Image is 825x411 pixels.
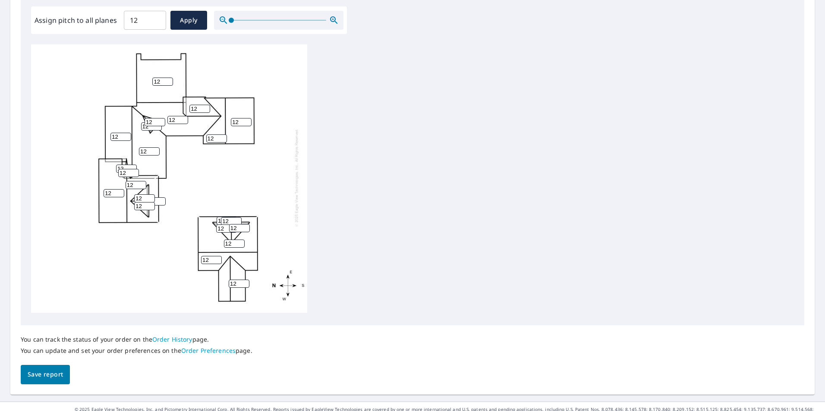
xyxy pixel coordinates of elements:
[21,347,252,355] p: You can update and set your order preferences on the page.
[35,15,117,25] label: Assign pitch to all planes
[177,15,200,26] span: Apply
[21,365,70,384] button: Save report
[21,336,252,343] p: You can track the status of your order on the page.
[124,8,166,32] input: 00.0
[152,335,192,343] a: Order History
[28,369,63,380] span: Save report
[181,346,236,355] a: Order Preferences
[170,11,207,30] button: Apply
